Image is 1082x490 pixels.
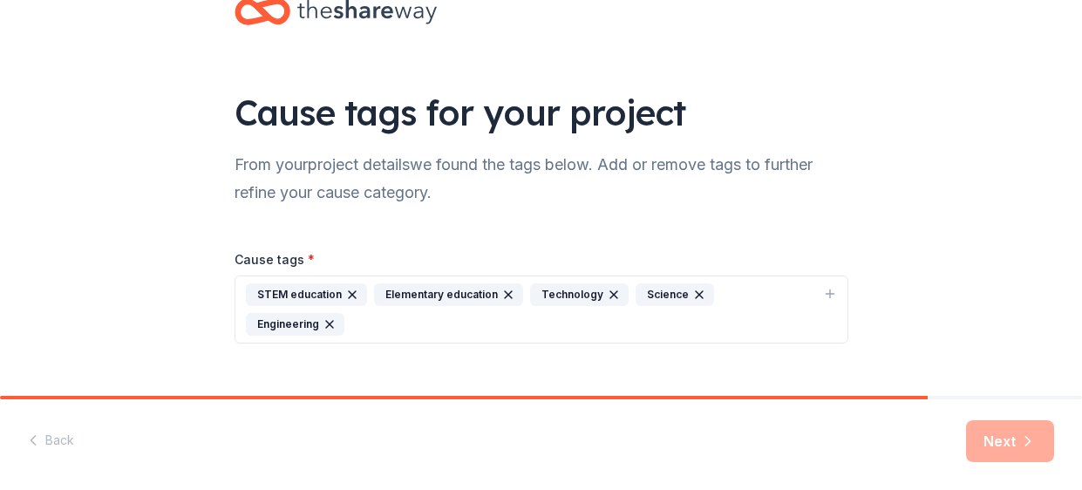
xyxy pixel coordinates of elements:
[235,276,848,344] button: STEM educationElementary educationTechnologyScienceEngineering
[530,283,629,306] div: Technology
[246,313,344,336] div: Engineering
[374,283,523,306] div: Elementary education
[235,88,848,137] div: Cause tags for your project
[636,283,714,306] div: Science
[235,151,848,207] div: From your project details we found the tags below. Add or remove tags to further refine your caus...
[235,251,315,269] label: Cause tags
[246,283,367,306] div: STEM education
